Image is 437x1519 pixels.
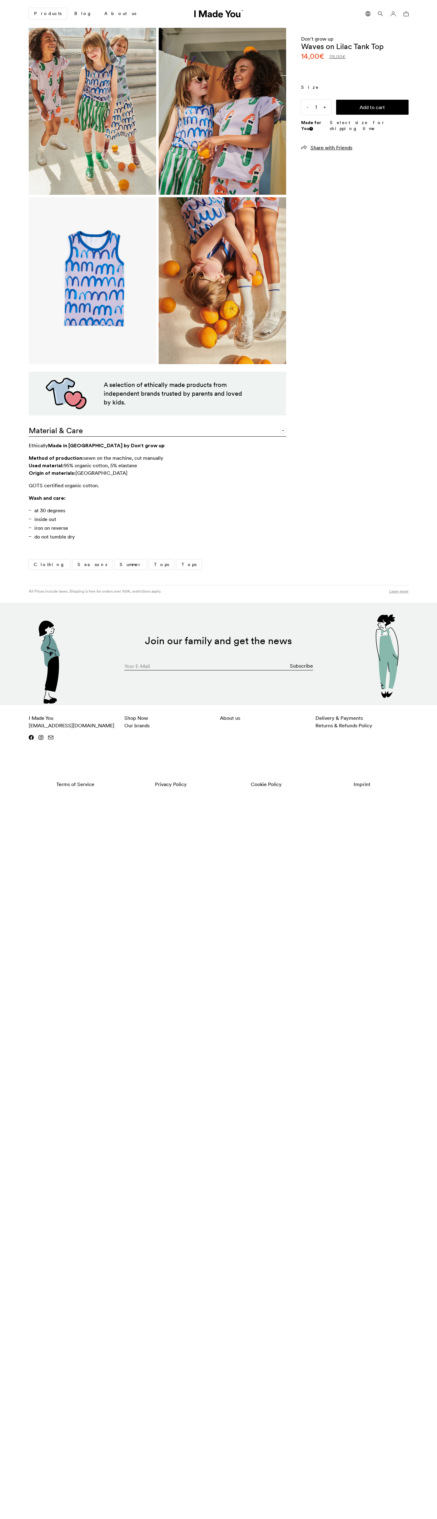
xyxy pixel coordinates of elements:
a: Clothing [29,559,70,569]
strong: Method of production: [29,455,84,461]
a: Seasons [72,559,112,569]
span: € [342,53,346,60]
a: Imprint [315,778,409,791]
li: iron on reverse [29,524,216,532]
a: About us [220,715,240,721]
strong: Origin of materials: [29,470,76,476]
a: Terms of Service [29,778,122,791]
strong: Made for You [301,120,321,132]
span: + [319,100,331,115]
bdi: 14,00 [301,51,324,61]
p: Select size for shipping time [330,120,408,132]
p: Ethically [29,442,216,449]
a: Cookie Policy [220,778,313,791]
input: Qty [301,100,331,115]
a: Tops [149,559,174,569]
p: I Made You [29,714,122,729]
span: GOTS certified organic cotton. [29,482,99,489]
h2: Join our family and get the news [52,635,385,647]
a: About us [99,8,141,19]
button: Subscribe [290,659,313,672]
a: Tops [176,559,201,569]
li: do not tumble dry [29,533,216,540]
a: Learn more [389,589,409,594]
a: Shop Now [124,715,148,721]
p: A selection of ethically made products from independent brands trusted by parents and loved by kids. [104,380,247,407]
li: at 30 degrees [29,507,216,514]
a: Our brands [124,722,150,729]
span: Share with Friends [310,144,352,151]
bdi: 28,00 [329,53,346,60]
p: All Prices include taxes. Shipping is free for orders over 100€, restrictions apply. [29,589,161,594]
strong: Used material: [29,462,64,469]
h1: Waves on Lilac Tank Top [301,42,384,51]
a: Summer [115,559,146,569]
span: € [319,51,324,61]
a: Privacy Policy [124,778,217,791]
a: Returns & Refunds Policy [315,722,372,729]
button: Add to cart [336,100,409,115]
strong: Wash and care: [29,495,66,501]
a: Blog [69,8,97,19]
a: Don't grow up [301,36,334,42]
p: sewn on the machine, cut manually 95% organic cotton, 5% elastane [GEOGRAPHIC_DATA] [29,454,216,477]
a: [EMAIL_ADDRESS][DOMAIN_NAME] [29,722,114,729]
a: Products [29,8,67,19]
li: inside out [29,515,216,523]
a: Delivery & Payments [315,715,363,721]
a: Share with Friends [301,144,352,151]
strong: Made in [GEOGRAPHIC_DATA] by Don’t grow up [48,442,165,449]
label: Size [301,84,409,91]
span: - [301,100,314,115]
img: Info sign [310,128,312,130]
a: Material & Care [29,422,286,437]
